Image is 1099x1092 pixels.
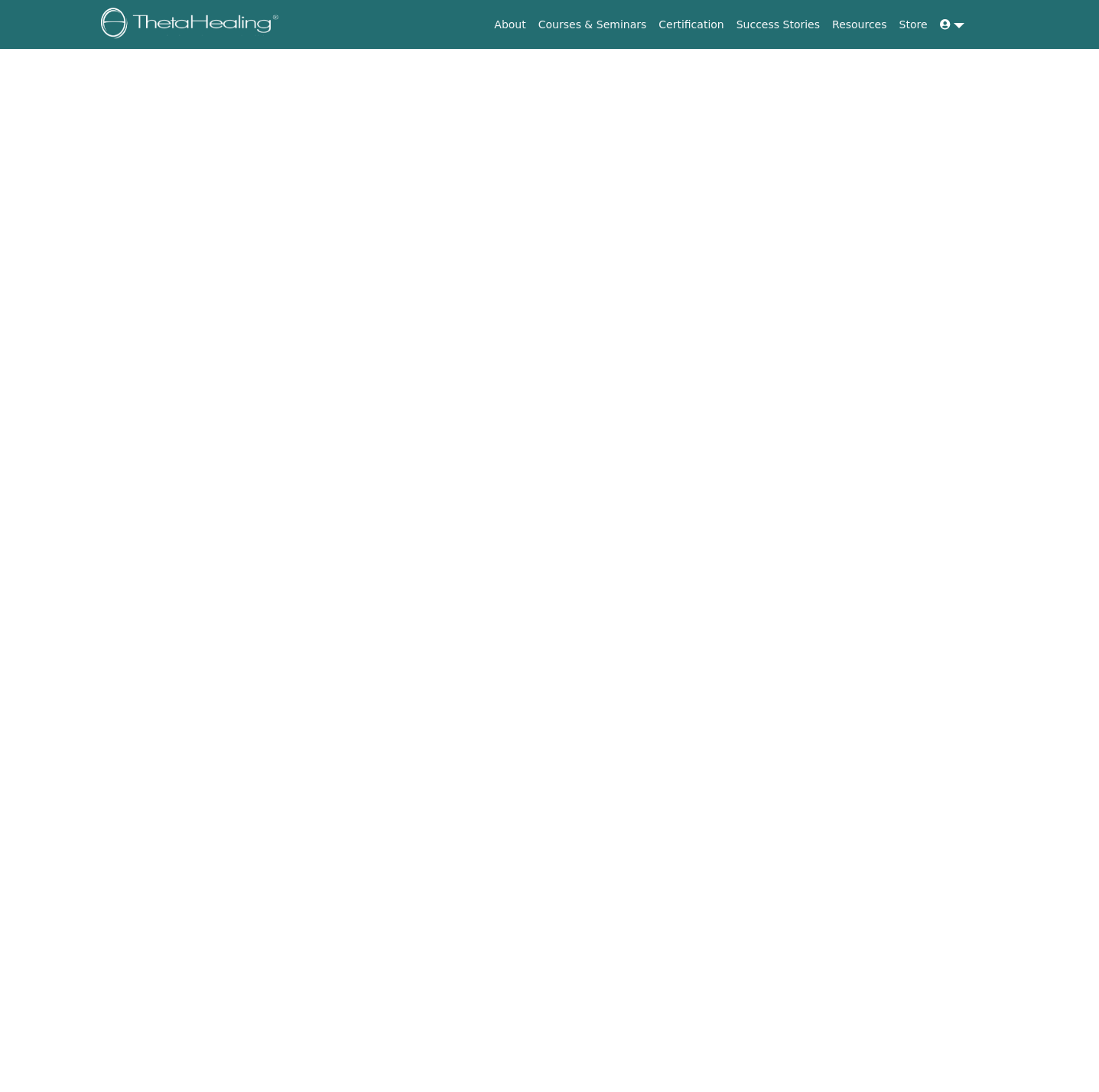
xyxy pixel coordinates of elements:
a: Courses & Seminars [532,11,653,39]
img: logo.png [101,8,284,42]
a: Success Stories [730,11,826,39]
a: Store [893,11,934,39]
a: Certification [652,11,730,39]
a: About [488,11,532,39]
a: Resources [826,11,893,39]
